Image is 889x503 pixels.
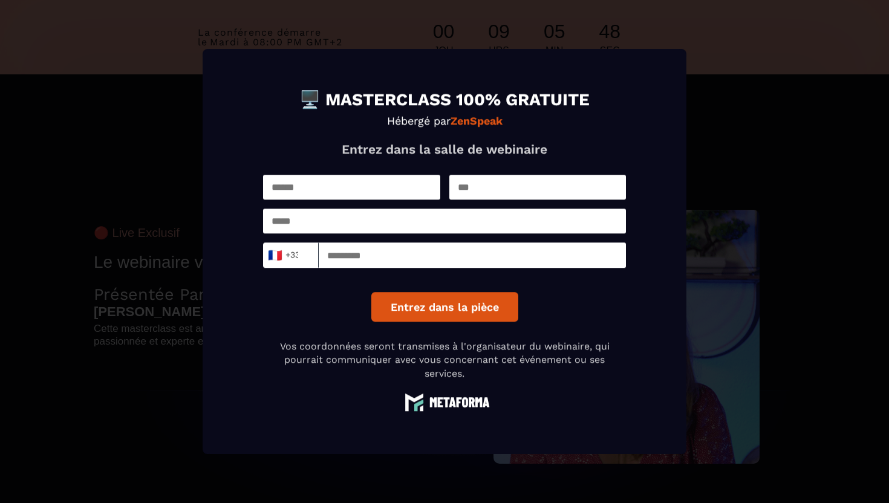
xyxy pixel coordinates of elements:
input: Search for option [299,246,308,264]
h1: 🖥️ MASTERCLASS 100% GRATUITE [263,91,626,108]
strong: ZenSpeak [451,114,503,127]
button: Entrez dans la pièce [371,292,518,322]
p: Hébergé par [263,114,626,127]
p: Entrez dans la salle de webinaire [263,141,626,157]
img: logo [399,392,490,411]
span: 🇫🇷 [267,247,282,264]
div: Search for option [263,242,319,268]
p: Vos coordonnées seront transmises à l'organisateur du webinaire, qui pourrait communiquer avec vo... [263,340,626,380]
span: +33 [271,247,296,264]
